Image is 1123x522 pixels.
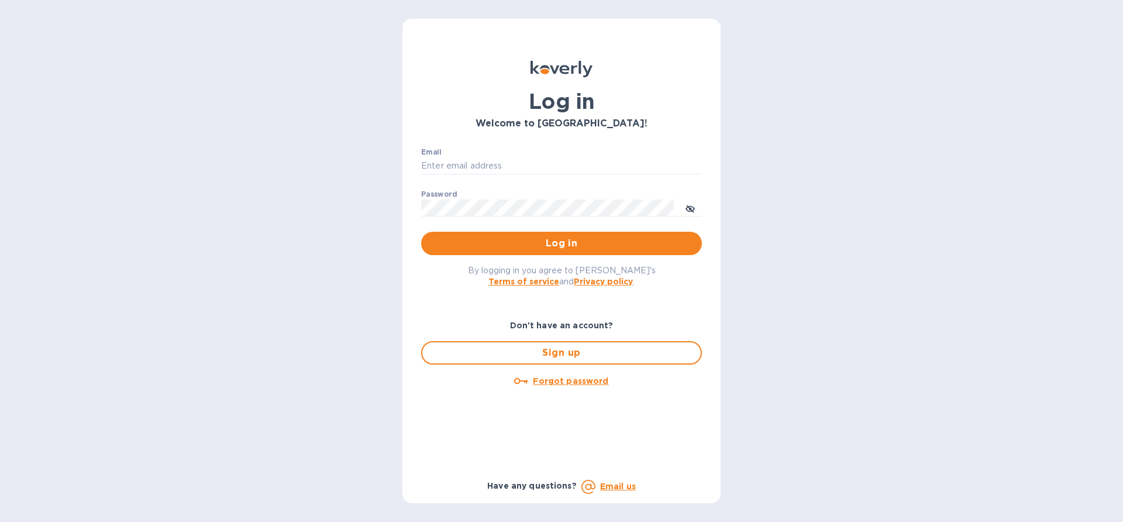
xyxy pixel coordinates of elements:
a: Email us [600,482,636,491]
img: Koverly [531,61,592,77]
b: Don't have an account? [510,321,614,330]
span: By logging in you agree to [PERSON_NAME]'s and . [468,266,656,286]
a: Privacy policy [574,277,633,286]
input: Enter email address [421,157,702,175]
button: Sign up [421,341,702,365]
label: Password [421,191,457,198]
h3: Welcome to [GEOGRAPHIC_DATA]! [421,118,702,129]
button: toggle password visibility [678,196,702,219]
h1: Log in [421,89,702,114]
span: Log in [430,236,693,250]
label: Email [421,149,442,156]
span: Sign up [432,346,691,360]
a: Terms of service [488,277,559,286]
button: Log in [421,232,702,255]
u: Forgot password [533,376,608,386]
b: Have any questions? [487,481,577,490]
